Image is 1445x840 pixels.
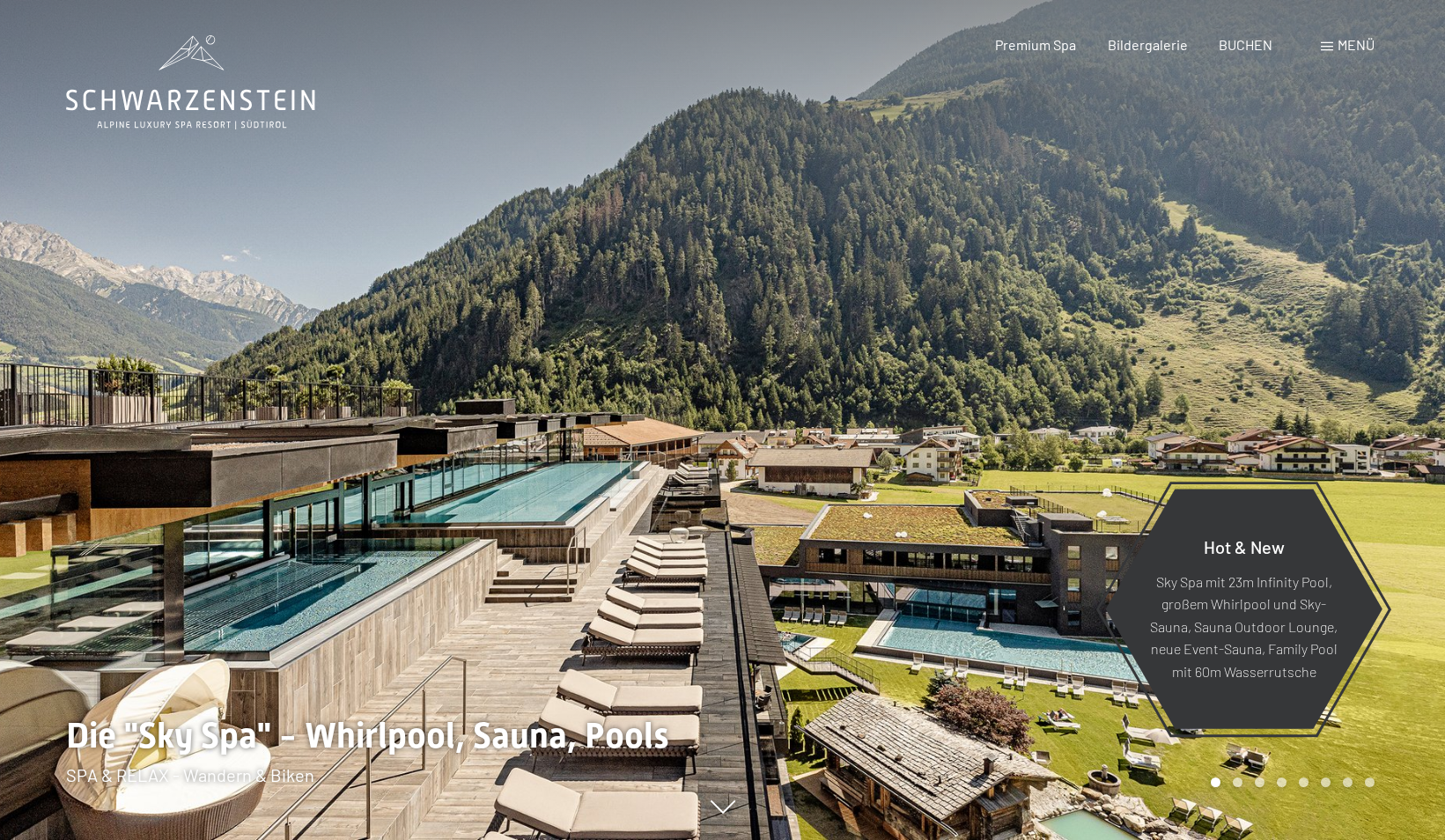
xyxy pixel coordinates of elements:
[1299,777,1309,787] div: Carousel Page 5
[1338,36,1375,53] span: Menü
[1277,777,1286,787] div: Carousel Page 4
[1205,777,1375,787] div: Carousel Pagination
[1255,777,1264,787] div: Carousel Page 3
[1148,570,1339,682] p: Sky Spa mit 23m Infinity Pool, großem Whirlpool und Sky-Sauna, Sauna Outdoor Lounge, neue Event-S...
[995,36,1076,53] a: Premium Spa
[1365,777,1375,787] div: Carousel Page 8
[1104,488,1383,730] a: Hot & New Sky Spa mit 23m Infinity Pool, großem Whirlpool und Sky-Sauna, Sauna Outdoor Lounge, ne...
[1108,36,1188,53] a: Bildergalerie
[1204,535,1285,556] span: Hot & New
[1343,777,1353,787] div: Carousel Page 7
[554,462,699,480] span: Einwilligung Marketing*
[1219,36,1272,53] a: BUCHEN
[1233,777,1242,787] div: Carousel Page 2
[1211,777,1220,787] div: Carousel Page 1 (Current Slide)
[1321,777,1331,787] div: Carousel Page 6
